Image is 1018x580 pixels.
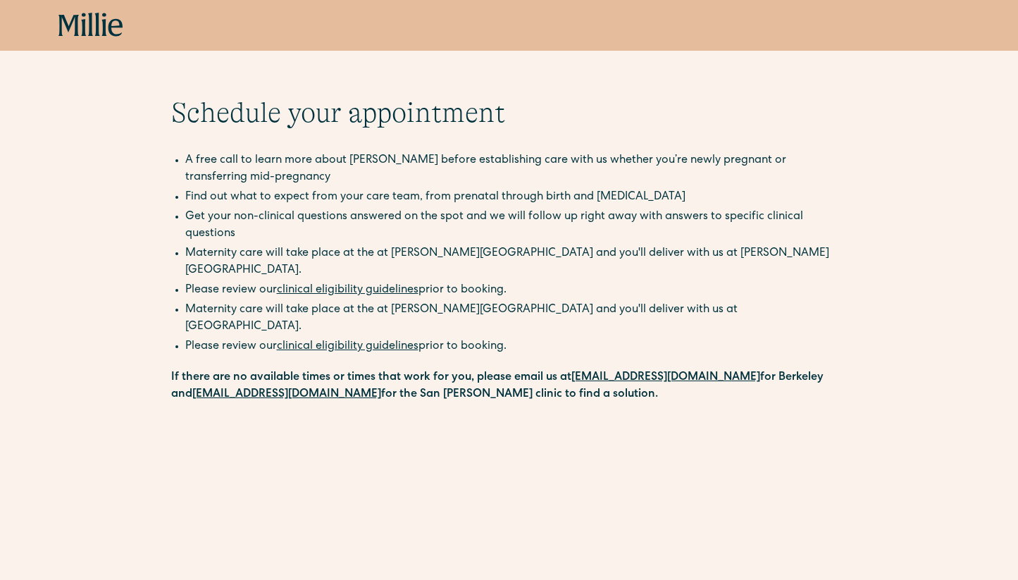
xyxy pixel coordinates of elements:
[171,96,848,130] h1: Schedule your appointment
[185,282,848,299] li: Please review our prior to booking.
[185,189,848,206] li: Find out what to expect from your care team, from prenatal through birth and [MEDICAL_DATA]
[277,285,418,296] a: clinical eligibility guidelines
[192,389,381,400] a: [EMAIL_ADDRESS][DOMAIN_NAME]
[571,372,760,383] a: [EMAIL_ADDRESS][DOMAIN_NAME]
[185,302,848,335] li: Maternity care will take place at the at [PERSON_NAME][GEOGRAPHIC_DATA] and you'll deliver with u...
[171,372,571,383] strong: If there are no available times or times that work for you, please email us at
[185,338,848,355] li: Please review our prior to booking.
[381,389,658,400] strong: for the San [PERSON_NAME] clinic to find a solution.
[185,152,848,186] li: A free call to learn more about [PERSON_NAME] before establishing care with us whether you’re new...
[277,341,418,352] a: clinical eligibility guidelines
[185,245,848,279] li: Maternity care will take place at the at [PERSON_NAME][GEOGRAPHIC_DATA] and you'll deliver with u...
[185,209,848,242] li: Get your non-clinical questions answered on the spot and we will follow up right away with answer...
